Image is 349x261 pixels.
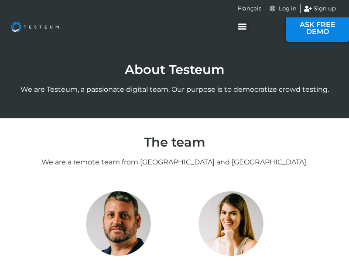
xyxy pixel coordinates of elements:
a: Sign up [304,4,336,13]
a: Français [238,4,261,13]
span: Log in [277,4,297,13]
img: Testeum Logo - Application crowdtesting platform [4,15,65,39]
span: Sign up [311,4,336,13]
a: ASK FREE DEMO [286,15,349,42]
div: Menu Toggle [235,19,250,33]
span: ASK FREE DEMO [299,21,336,35]
img: PICT-CÉZAR [86,191,151,256]
a: Log in [269,4,297,13]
